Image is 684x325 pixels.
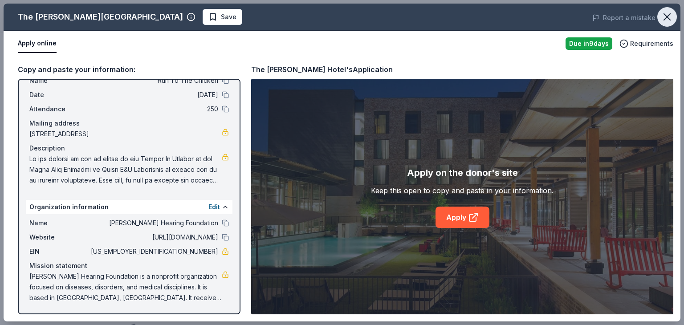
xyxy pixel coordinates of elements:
a: Apply [436,207,489,228]
span: [PERSON_NAME] Hearing Foundation [89,218,218,228]
span: Attendance [29,104,89,114]
div: Copy and paste your information: [18,64,240,75]
div: The [PERSON_NAME][GEOGRAPHIC_DATA] [18,10,183,24]
span: [URL][DOMAIN_NAME] [89,232,218,243]
span: Date [29,89,89,100]
div: Apply on the donor's site [407,166,518,180]
span: [DATE] [89,89,218,100]
span: EIN [29,246,89,257]
button: Save [203,9,242,25]
span: 250 [89,104,218,114]
button: Report a mistake [592,12,655,23]
span: Name [29,75,89,86]
div: Mailing address [29,118,229,129]
div: The [PERSON_NAME] Hotel's Application [251,64,393,75]
span: Run To The Chicken [89,75,218,86]
span: Lo ips dolorsi am con ad elitse do eiu Tempor In Utlabor et dol Magna Aliq Enimadmi ve Quisn E&U ... [29,154,222,186]
div: Mission statement [29,260,229,271]
div: Due in 9 days [566,37,612,50]
button: Edit [208,202,220,212]
button: Requirements [619,38,673,49]
span: Requirements [630,38,673,49]
span: Website [29,232,89,243]
span: Name [29,218,89,228]
button: Apply online [18,34,57,53]
div: Keep this open to copy and paste in your information. [371,185,554,196]
span: Save [221,12,236,22]
span: [US_EMPLOYER_IDENTIFICATION_NUMBER] [89,246,218,257]
div: Organization information [26,200,232,214]
span: [PERSON_NAME] Hearing Foundation is a nonprofit organization focused on diseases, disorders, and ... [29,271,222,303]
div: Description [29,143,229,154]
span: [STREET_ADDRESS] [29,129,222,139]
